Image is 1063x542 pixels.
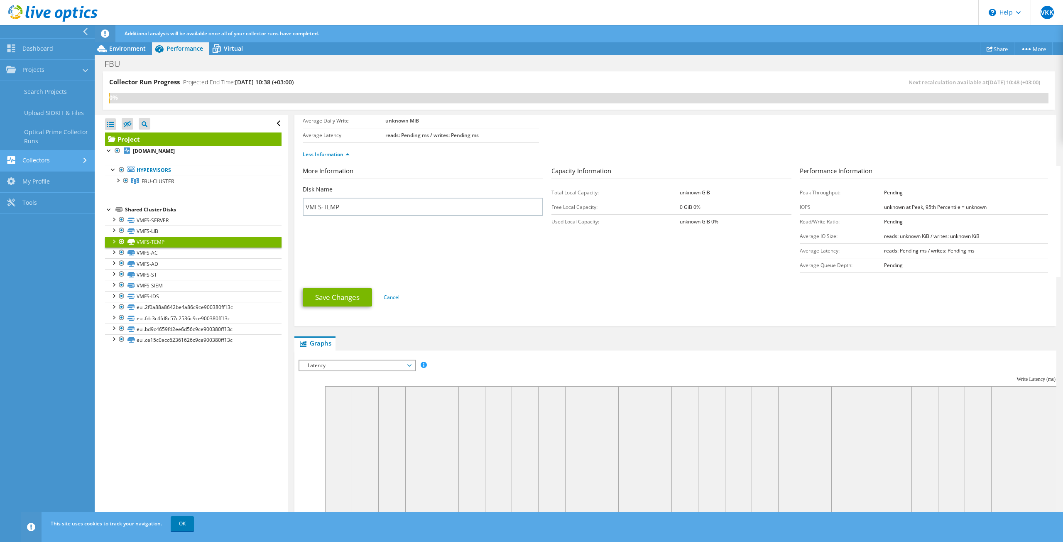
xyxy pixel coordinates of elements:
a: Less Information [303,151,350,158]
span: Additional analysis will be available once all of your collector runs have completed. [125,30,319,37]
b: unknown at Peak, 95th Percentile = unknown [884,204,987,211]
span: Next recalculation available at [909,78,1044,86]
a: Save Changes [303,288,372,307]
span: [DATE] 10:48 (+03:00) [988,78,1040,86]
text: Write Latency (ms) [1017,376,1056,382]
a: Share [980,42,1014,55]
td: Total Local Capacity: [551,185,680,200]
span: Environment [109,44,146,52]
a: Cancel [384,294,399,301]
td: Peak Throughput: [800,185,884,200]
span: [DATE] 10:38 (+03:00) [235,78,294,86]
div: Shared Cluster Disks [125,205,282,215]
a: VMFS-SERVER [105,215,282,226]
b: reads: Pending ms / writes: Pending ms [884,247,975,254]
label: Average Daily Write [303,117,385,125]
td: Average Latency: [800,243,884,258]
label: Average Latency [303,131,385,140]
span: Graphs [299,339,331,347]
a: FBU-CLUSTER [105,176,282,186]
a: VMFS-AD [105,258,282,269]
span: VKK [1041,6,1054,19]
label: Disk Name [303,185,333,194]
h3: Performance Information [800,166,1048,179]
td: Average Queue Depth: [800,258,884,272]
b: Pending [884,262,903,269]
b: reads: Pending ms / writes: Pending ms [385,132,479,139]
a: eui.fdc3c4fd8c57c2536c9ce900380ff13c [105,313,282,324]
span: Virtual [224,44,243,52]
span: This site uses cookies to track your navigation. [51,520,162,527]
a: VMFS-IDS [105,291,282,302]
b: Pending [884,218,903,225]
h3: Capacity Information [551,166,791,179]
a: eui.2f0a88a8642be4a86c9ce900380ff13c [105,302,282,313]
b: [DOMAIN_NAME] [133,147,175,155]
a: VMFS-ST [105,269,282,280]
a: OK [171,516,194,531]
b: Pending [884,189,903,196]
a: VMFS-LIB [105,226,282,236]
span: Latency [304,361,410,370]
a: [DOMAIN_NAME] [105,146,282,157]
a: VMFS-SIEM [105,280,282,291]
td: Average IO Size: [800,229,884,243]
a: eui.ce15c0acc62361626c9ce900380ff13c [105,334,282,345]
b: unknown GiB [680,189,710,196]
h1: FBU [101,59,133,69]
a: Project [105,132,282,146]
a: VMFS-AC [105,248,282,258]
a: VMFS-TEMP [105,237,282,248]
td: Used Local Capacity: [551,214,680,229]
a: eui.bd9c4659fd2ee6d56c9ce900380ff13c [105,324,282,334]
b: unknown MiB [385,117,419,124]
span: FBU-CLUSTER [142,178,174,185]
h3: More Information [303,166,543,179]
span: Performance [167,44,203,52]
a: Hypervisors [105,165,282,176]
b: reads: unknown KiB / writes: unknown KiB [884,233,980,240]
td: Read/Write Ratio: [800,214,884,229]
td: IOPS [800,200,884,214]
b: unknown GiB 0% [680,218,718,225]
h4: Projected End Time: [183,78,294,87]
svg: \n [989,9,996,16]
a: More [1014,42,1053,55]
b: 0 GiB 0% [680,204,701,211]
td: Free Local Capacity: [551,200,680,214]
